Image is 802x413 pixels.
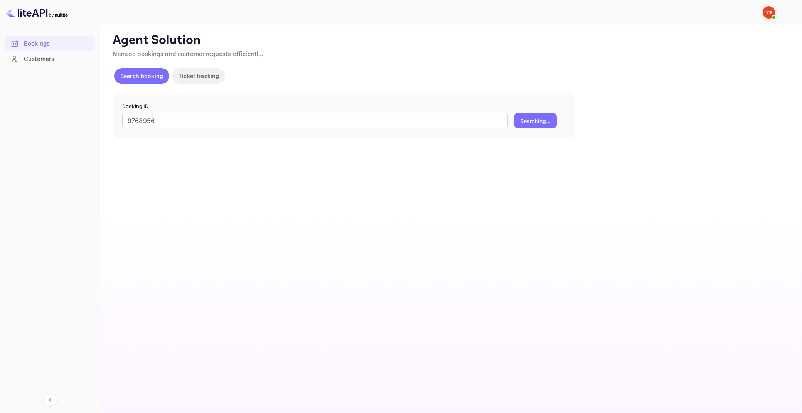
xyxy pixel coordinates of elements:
p: Agent Solution [113,33,788,48]
a: Bookings [5,36,95,51]
p: Search booking [120,72,163,80]
button: Collapse navigation [43,393,57,407]
button: Searching... [514,113,557,128]
img: LiteAPI logo [6,6,68,19]
input: Enter Booking ID (e.g., 63782194) [122,113,508,128]
a: Customers [5,52,95,66]
div: Customers [5,52,95,67]
span: Manage bookings and customer requests efficiently. [113,50,264,58]
p: Ticket tracking [179,72,219,80]
img: Yandex Support [763,6,775,19]
p: Booking ID [122,103,566,110]
div: Customers [24,55,91,64]
div: Bookings [24,39,91,48]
